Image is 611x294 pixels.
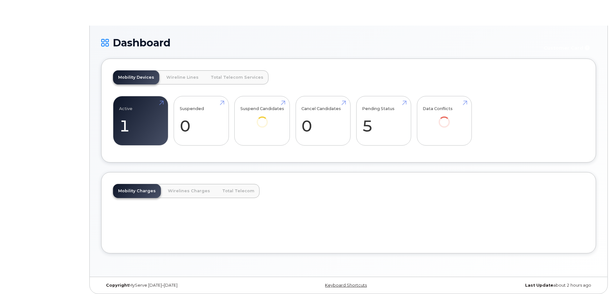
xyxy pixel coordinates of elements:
[180,100,223,142] a: Suspended 0
[325,283,367,288] a: Keyboard Shortcuts
[163,184,215,198] a: Wirelines Charges
[101,37,535,48] h1: Dashboard
[217,184,260,198] a: Total Telecom
[113,184,161,198] a: Mobility Charges
[119,100,162,142] a: Active 1
[423,100,466,137] a: Data Conflicts
[240,100,284,137] a: Suspend Candidates
[106,283,129,288] strong: Copyright
[525,283,553,288] strong: Last Update
[161,70,204,84] a: Wireline Lines
[539,42,596,53] button: Customer Card
[362,100,405,142] a: Pending Status 5
[206,70,268,84] a: Total Telecom Services
[431,283,596,288] div: about 2 hours ago
[101,283,266,288] div: MyServe [DATE]–[DATE]
[301,100,344,142] a: Cancel Candidates 0
[113,70,159,84] a: Mobility Devices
